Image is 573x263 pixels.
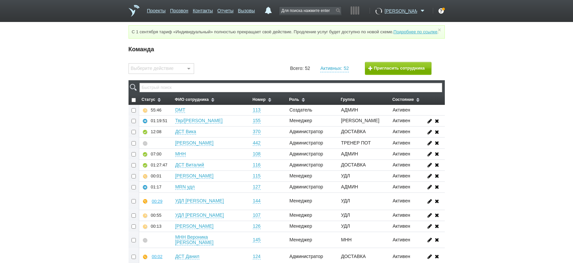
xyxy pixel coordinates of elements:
a: MRN удл [175,184,195,190]
button: 00:29 [151,195,163,207]
span: Активен [393,223,410,229]
span: Активен [393,118,410,123]
span: УДЛ [341,173,350,178]
span: Администратор [289,140,323,145]
span: Менеджер [289,198,312,203]
a: ДСТ Виталий [175,162,204,168]
span: Администратор [289,129,323,134]
span: Администратор [289,162,323,167]
div: С 1 сентября тариф «Индивидуальный» полностью прекращает своё действие. Продление услуг будет дос... [129,25,445,39]
span: УДЛ [341,212,350,218]
a: ДСТ Данил [175,254,199,259]
div: 01:17 [151,184,161,190]
span: АДМИН [341,151,358,156]
button: Пригласить сотрудника [365,62,431,75]
div: 12:08 [151,129,161,134]
a: 124 [253,254,260,259]
button: 00:02 [151,251,163,262]
a: 115 [253,173,260,179]
span: Администратор [289,254,323,259]
span: Роль [289,97,299,102]
a: 144 [253,198,260,204]
a: Активных: 52 [320,65,349,72]
a: 145 [253,237,260,243]
span: ДОСТАВКА [341,254,366,259]
span: Активен [393,129,410,134]
div: 55:46 [151,108,161,113]
a: Вызовы [238,5,255,14]
a: На главную [129,5,140,17]
a: Контакты [193,5,213,14]
span: ДОСТАВКА [341,129,366,134]
a: [PERSON_NAME] [175,173,213,179]
span: ТРЕНЕР ПОТ [341,140,371,145]
div: 01:27:47 [151,162,167,168]
a: МНН Вероника [PERSON_NAME] [175,234,213,245]
span: АДМИН [341,107,358,113]
a: 155 [253,118,260,124]
a: [PERSON_NAME] [385,7,426,14]
span: Активен [393,107,410,113]
span: АДМИН [341,184,358,189]
div: 00:02 [152,254,162,259]
a: 442 [253,140,260,146]
input: Быстрый поиск [140,83,442,92]
span: Менеджер [289,118,312,123]
a: 116 [253,162,260,168]
span: МНН [341,237,352,242]
span: Создатель [289,107,312,113]
input: Для поиска нажмите enter [279,7,341,14]
span: Активен [393,151,410,156]
span: УДЛ [341,223,350,229]
span: Активен [393,162,410,167]
span: Состояние [392,97,414,102]
a: Всего: 52 [290,65,310,72]
a: Отчеты [217,5,233,14]
span: Статус [142,97,155,102]
a: УДЛ [PERSON_NAME] [175,212,224,218]
span: Администратор [289,151,323,156]
a: 370 [253,129,260,134]
div: 01:19:51 [151,118,167,124]
span: Активен [393,254,410,259]
a: DMT [175,107,185,113]
a: × [436,28,442,31]
span: Менеджер [289,237,312,242]
div: ? [438,8,444,14]
span: Менеджер [289,173,312,178]
div: 00:01 [151,173,161,179]
a: 113 [253,107,260,113]
span: Активен [393,198,410,203]
span: УДЛ [341,198,350,203]
a: [PERSON_NAME] [175,223,213,229]
a: Подробнее по ссылке [394,29,437,34]
a: МНН [175,151,186,157]
a: Твр/[PERSON_NAME] [175,118,222,124]
span: Менеджер [289,223,312,229]
a: 107 [253,212,260,218]
span: [PERSON_NAME] [385,8,417,14]
a: 127 [253,184,260,190]
span: Активен [393,173,410,178]
div: 07:00 [151,151,161,157]
a: УДЛ [PERSON_NAME] [175,198,224,204]
a: 126 [253,223,260,229]
h5: Команда [129,45,445,54]
span: Группа [341,97,355,102]
span: Активен [393,140,410,145]
span: ФИО сотрудника [175,97,209,102]
a: Проекты [147,5,165,14]
a: 108 [253,151,260,157]
span: Активен [393,184,410,189]
a: Прозвон [170,5,188,14]
div: 00:29 [152,199,162,204]
span: Активен [393,212,410,218]
a: [PERSON_NAME] [175,140,213,146]
div: 00:55 [151,213,161,218]
span: Администратор [289,184,323,189]
span: Менеджер [289,212,312,218]
span: Номер [252,97,266,102]
a: ДСТ Вика [175,129,196,134]
span: Активен [393,237,410,242]
div: 00:13 [151,224,161,229]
